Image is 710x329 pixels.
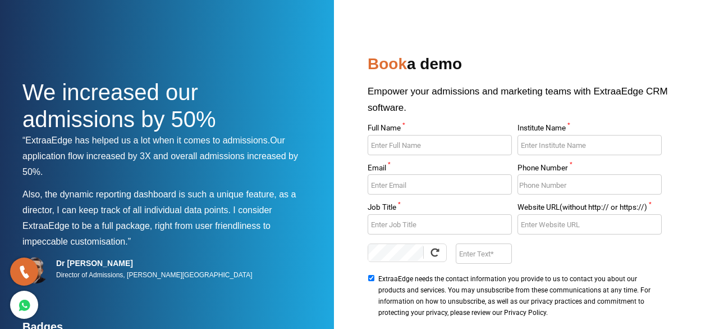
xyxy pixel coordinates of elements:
p: Empower your admissions and marketing teams with ExtraaEdge CRM software. [368,83,688,124]
span: Book [368,55,407,73]
span: Also, the dynamic reporting dashboard is such a unique feature, as a director, I can keep track o... [22,190,296,215]
label: Email [368,164,511,175]
label: Job Title [368,204,511,214]
p: Director of Admissions, [PERSON_NAME][GEOGRAPHIC_DATA] [56,268,253,282]
label: Full Name [368,124,511,135]
span: We increased our admissions by 50% [22,80,216,132]
label: Website URL(without http:// or https://) [517,204,661,214]
input: Enter Job Title [368,214,511,235]
span: Our application flow increased by 3X and overall admissions increased by 50%. [22,136,298,177]
input: ExtraaEdge needs the contact information you provide to us to contact you about our products and ... [368,275,375,281]
input: Enter Email [368,174,511,195]
span: I consider ExtraaEdge to be a full package, right from user friendliness to impeccable customisat... [22,205,272,246]
input: Enter Text [456,244,511,264]
span: “ExtraaEdge has helped us a lot when it comes to admissions. [22,136,270,145]
span: ExtraaEdge needs the contact information you provide to us to contact you about our products and ... [378,273,658,318]
input: Enter Full Name [368,135,511,155]
h2: a demo [368,51,688,83]
input: Enter Phone Number [517,174,661,195]
input: Enter Institute Name [517,135,661,155]
label: Phone Number [517,164,661,175]
label: Institute Name [517,124,661,135]
input: Enter Website URL [517,214,661,235]
h5: Dr [PERSON_NAME] [56,258,253,268]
